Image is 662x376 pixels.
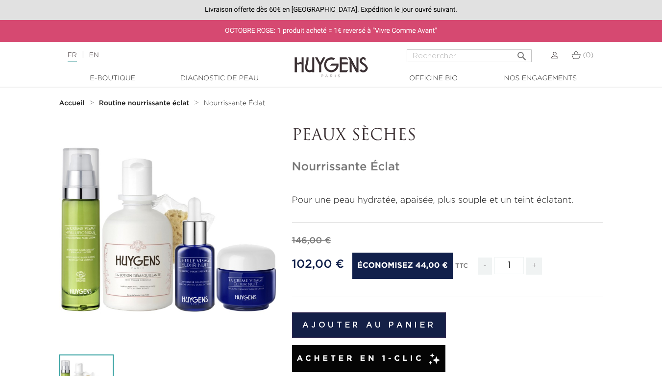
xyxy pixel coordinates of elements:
span: 146,00 € [292,236,331,245]
a: Routine nourrissante éclat [99,99,192,107]
span: (0) [583,52,593,59]
a: Nos engagements [491,73,589,84]
div: TTC [455,256,468,282]
div: | [63,49,269,61]
img: Huygens [294,41,368,79]
a: E-Boutique [64,73,162,84]
span: Économisez 44,00 € [352,253,452,279]
span: Nourrissante Éclat [204,100,266,107]
a: Officine Bio [385,73,483,84]
a: FR [68,52,77,62]
span: + [526,258,542,275]
input: Quantité [494,257,524,274]
span: - [478,258,491,275]
a: Nourrissante Éclat [204,99,266,107]
h1: Nourrissante Éclat [292,160,603,174]
p: Pour une peau hydratée, apaisée, plus souple et un teint éclatant. [292,194,603,207]
a: Diagnostic de peau [171,73,269,84]
button: Ajouter au panier [292,312,446,338]
input: Rechercher [407,49,532,62]
span: 102,00 € [292,258,344,270]
p: PEAUX SÈCHES [292,127,603,145]
button:  [513,47,531,60]
a: EN [89,52,98,59]
strong: Routine nourrissante éclat [99,100,189,107]
i:  [516,47,528,59]
strong: Accueil [59,100,85,107]
a: Accueil [59,99,87,107]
